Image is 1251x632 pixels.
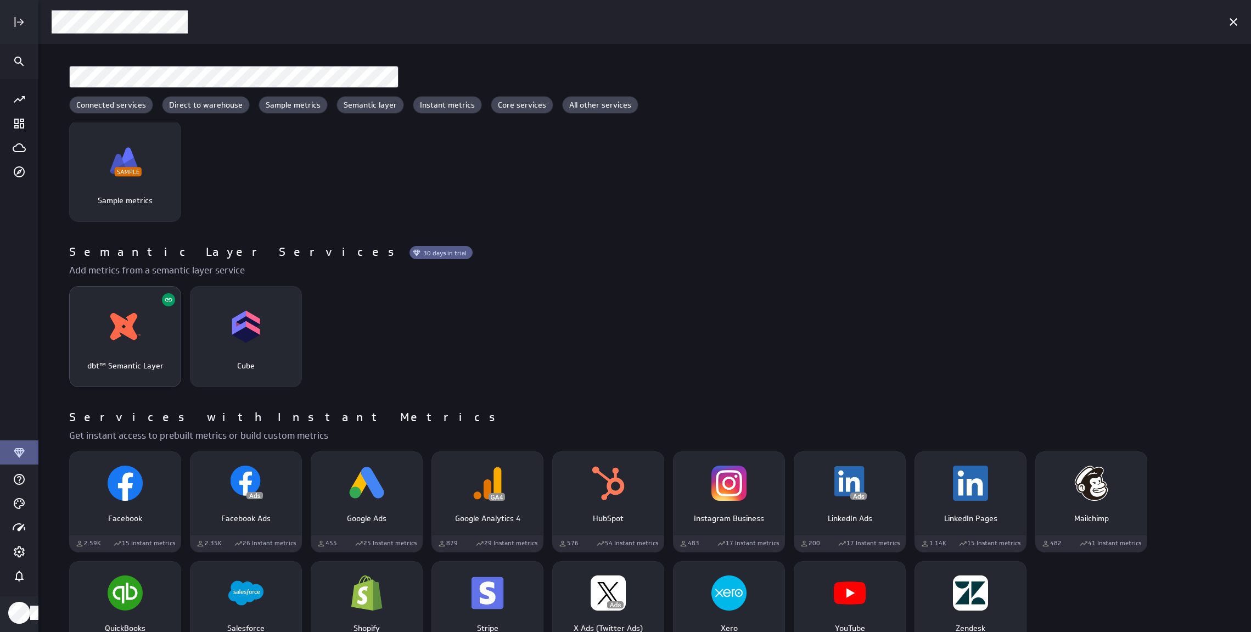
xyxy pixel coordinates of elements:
[10,542,29,561] div: Account and settings
[446,539,458,548] span: 879
[75,539,101,548] div: Used by 2,586 customers
[164,295,173,304] svg: Connected
[13,545,26,558] svg: Account and settings
[196,539,222,548] div: Used by 2,346 customers
[243,539,296,548] span: 26 Instant metrics
[470,466,505,501] img: image8173474340458021267.png
[228,309,263,344] img: Cube.png
[717,539,779,548] div: Pre-built, curated metrics that help you visualize your essential data faster
[967,539,1020,548] span: 15 Instant metrics
[418,249,472,257] span: 30 days in trial
[69,244,405,261] p: Semantic Layer Services
[84,539,101,548] span: 2.59K
[336,96,404,114] div: Semantic layer
[953,575,988,611] img: image8356082734611585169.png
[688,539,699,548] span: 483
[927,513,1014,524] p: LinkedIn Pages
[562,96,638,114] div: All other services
[10,567,29,585] div: Notifications
[915,451,1026,552] div: LinkedIn Pages
[1041,539,1062,548] div: Used by 482 customers
[1050,539,1062,548] span: 482
[1047,513,1135,524] p: Mailchimp
[259,96,328,114] div: Sample metrics
[673,451,785,552] div: Instagram Business
[794,451,906,552] div: LinkedIn Ads
[122,539,175,548] span: 15 Instant metrics
[162,96,250,114] div: Direct to warehouse
[431,451,543,552] div: Google Analytics 4
[311,451,423,552] div: Google Ads
[921,539,946,548] div: Used by 1,140 customers
[113,539,175,548] div: Pre-built, curated metrics that help you visualize your essential data faster
[591,466,626,501] img: image1794259235769038634.png
[70,99,153,111] span: Connected services
[1224,13,1243,31] div: Cancel
[81,195,169,206] p: Sample metrics
[202,513,290,524] p: Facebook Ads
[832,575,867,611] img: image2702108976787847277.png
[1074,466,1109,501] img: image4183868744798145679.png
[564,513,652,524] p: HubSpot
[108,309,143,344] img: dbt-tm.png
[81,513,169,524] p: Facebook
[475,539,537,548] div: Pre-built, curated metrics that help you visualize your essential data faster
[228,466,263,501] img: image653538761856308429.png
[13,497,26,510] svg: Themes
[108,466,143,501] img: image4964431387773605974.png
[69,409,506,427] p: Services with Instant Metrics
[228,575,263,611] img: image7564060139242519776.png
[558,539,579,548] div: Used by 576 customers
[13,521,26,534] svg: Usage
[1079,539,1141,548] div: Pre-built, curated metrics that help you visualize your essential data faster
[437,539,458,548] div: Used by 879 customers
[259,99,327,111] span: Sample metrics
[108,144,143,179] img: Klipfolio_Sample.png
[234,539,296,548] div: Pre-built, curated metrics that help you visualize your essential data faster
[832,466,867,501] img: image1700648537334601302.png
[326,539,337,548] span: 455
[605,539,658,548] span: 54 Instant metrics
[484,539,537,548] span: 29 Instant metrics
[108,575,143,611] img: image6535073217888977942.png
[596,539,658,548] div: Pre-built, curated metrics that help you visualize your essential data faster
[491,96,553,114] div: Core services
[679,539,699,548] div: Used by 483 customers
[711,466,747,501] img: image4306954046458545148.png
[413,99,481,111] span: Instant metrics
[323,513,411,524] p: Google Ads
[349,466,384,501] img: image3543186115594903612.png
[563,99,638,111] span: All other services
[10,470,29,489] div: Help & PowerMetrics Assistant
[726,539,779,548] span: 17 Instant metrics
[69,429,1229,443] p: Get instant access to prebuilt metrics or build custom metrics
[838,539,900,548] div: Pre-built, curated metrics that help you visualize your essential data faster
[958,539,1020,548] div: Pre-built, curated metrics that help you visualize your essential data faster
[552,451,664,552] div: HubSpot
[190,451,302,552] div: Facebook Ads
[1035,451,1147,552] div: Mailchimp
[809,539,820,548] span: 200
[337,99,403,111] span: Semantic layer
[491,99,553,111] span: Core services
[10,13,29,31] div: Expand
[413,96,482,114] div: Instant metrics
[355,539,417,548] div: Pre-built, curated metrics that help you visualize your essential data faster
[10,494,29,513] div: Themes
[162,99,249,111] span: Direct to warehouse
[685,513,773,524] p: Instagram Business
[205,539,222,548] span: 2.35K
[363,539,417,548] span: 25 Instant metrics
[800,539,820,548] div: Used by 200 customers
[929,539,946,548] span: 1.14K
[81,360,169,372] p: dbt™ Semantic Layer
[317,539,337,548] div: Used by 455 customers
[69,96,153,114] div: Connected services
[202,360,290,372] p: Cube
[349,575,384,611] img: image1188255476925555105.png
[190,286,302,387] div: Cube
[846,539,900,548] span: 17 Instant metrics
[444,513,531,524] p: Google Analytics 4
